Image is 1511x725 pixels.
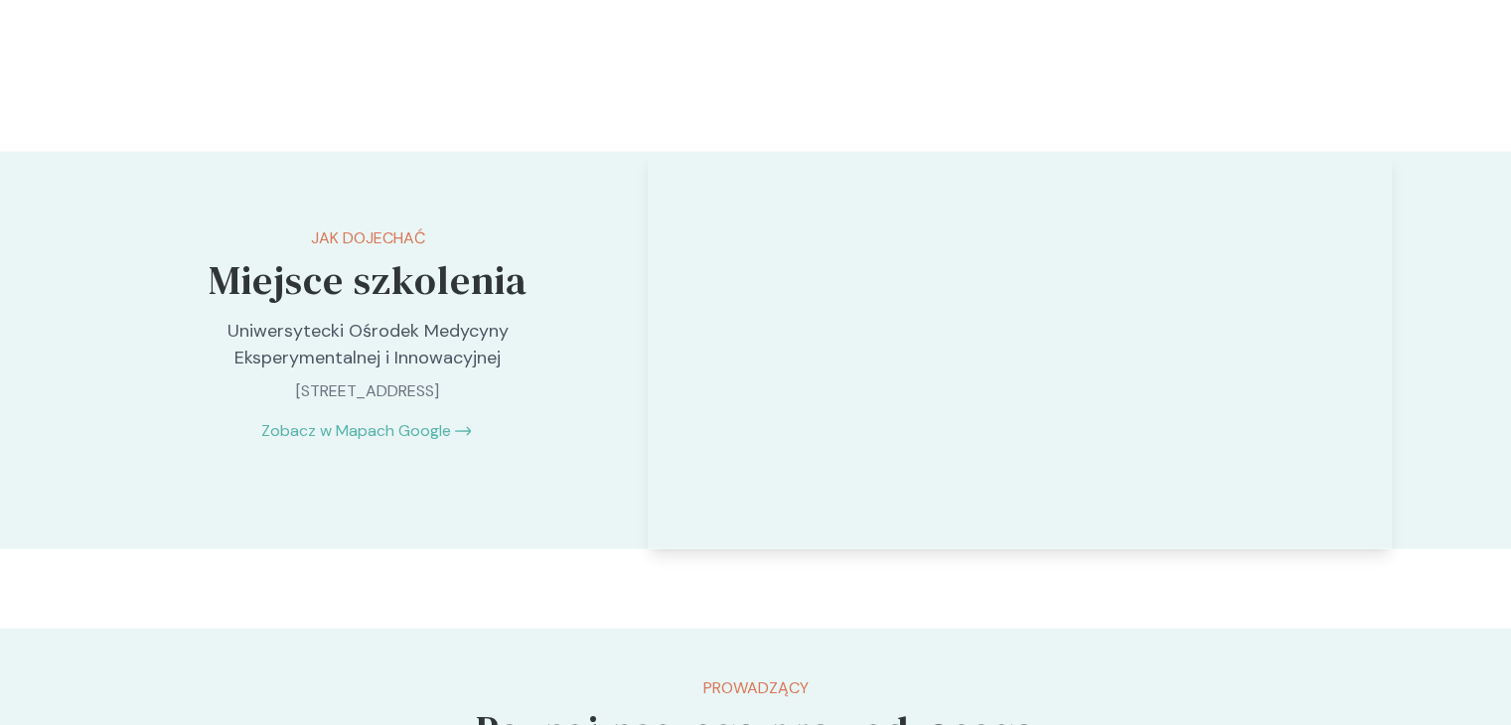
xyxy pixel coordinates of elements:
[160,379,576,403] p: [STREET_ADDRESS]
[261,419,451,443] a: Zobacz w Mapach Google
[160,226,576,250] p: Jak dojechać
[160,318,576,371] p: Uniwersytecki Ośrodek Medycyny Eksperymentalnej i Innowacyjnej
[160,250,576,310] h5: Miejsce szkolenia
[136,676,1376,700] p: Prowadzący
